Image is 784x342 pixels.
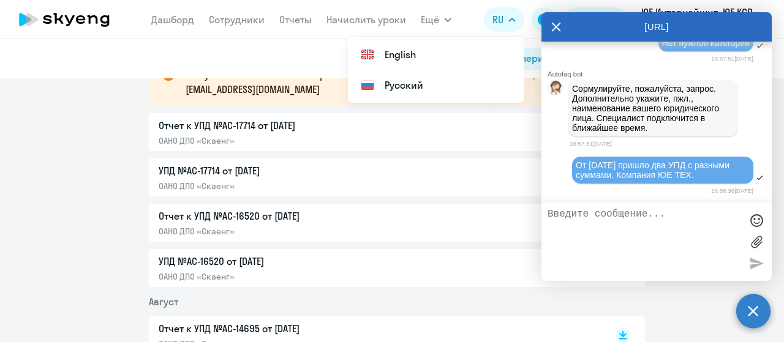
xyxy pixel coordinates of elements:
button: Балансbalance [563,7,628,32]
p: Отчет к УПД №AC-16520 от [DATE] [159,209,416,223]
span: Ещё [421,12,439,27]
p: Отчет к УПД №AC-14695 от [DATE] [159,321,416,336]
span: Нет нужной категории [662,38,750,48]
p: В случае возникновения вопросов по документам, напишите, пожалуйста, на почту [EMAIL_ADDRESS][DOM... [186,67,623,97]
time: 16:57:51[DATE] [711,55,753,62]
div: Autofaq bot [548,70,772,78]
img: Русский [360,78,375,92]
span: RU [492,12,503,27]
span: От [DATE] пришло два УПД с разными суммами. Компания ЮЕ ТЕХ. [576,160,732,180]
button: Ещё [421,7,451,32]
a: Начислить уроки [326,13,406,26]
time: 16:58:36[DATE] [711,187,753,194]
a: Дашборд [151,13,194,26]
p: ОАНО ДПО «Скаенг» [159,271,416,282]
time: 16:57:51[DATE] [570,140,612,147]
p: ЮЕ Интернейшнл, ЮЕ КСР, АО [641,5,755,34]
a: Отчет к УПД №AC-16520 от [DATE]ОАНО ДПО «Скаенг» [159,209,590,237]
span: Сормулируйте, пожалуйста, запрос. Дополнительно укажите, пжл., наименование вашего юридического л... [572,84,722,133]
a: УПД №AC-16520 от [DATE]ОАНО ДПО «Скаенг» [159,254,590,282]
a: Сотрудники [209,13,265,26]
label: Лимит 10 файлов [747,232,766,251]
ul: Ещё [348,37,524,103]
a: Отчеты [279,13,312,26]
img: English [360,47,375,62]
img: bot avatar [548,81,563,99]
p: ОАНО ДПО «Скаенг» [159,226,416,237]
span: Август [149,296,178,308]
p: УПД №AC-16520 от [DATE] [159,254,416,269]
button: RU [484,7,524,32]
button: ЮЕ Интернейшнл, ЮЕ КСР, АО [635,5,774,34]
